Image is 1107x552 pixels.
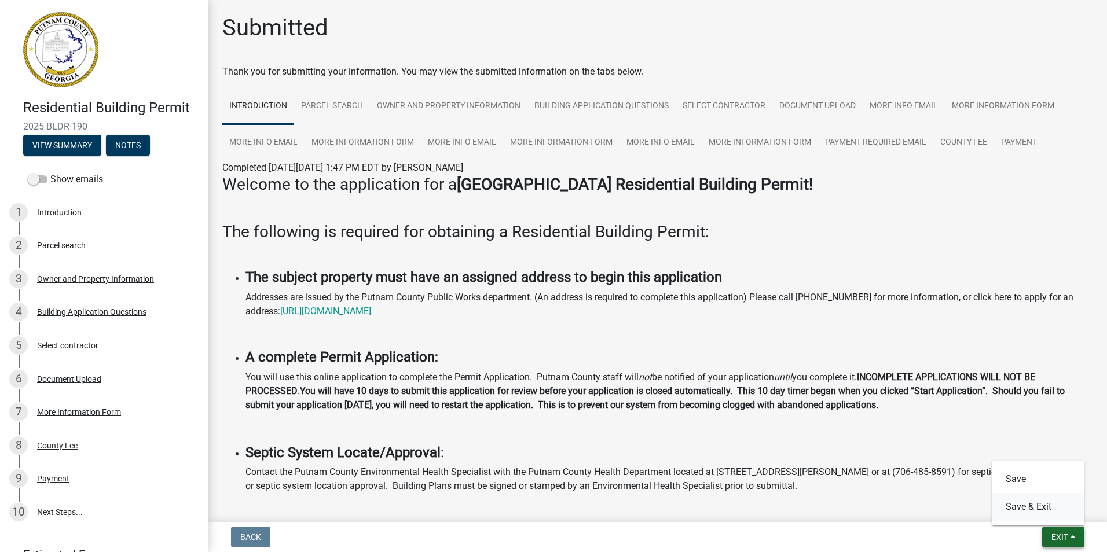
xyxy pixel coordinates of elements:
[9,203,28,222] div: 1
[37,408,121,416] div: More Information Form
[772,88,863,125] a: Document Upload
[222,88,294,125] a: Introduction
[9,236,28,255] div: 2
[222,14,328,42] h1: Submitted
[37,241,86,249] div: Parcel search
[639,371,652,382] i: not
[245,465,1093,493] p: Contact the Putnam County Environmental Health Specialist with the Putnam County Health Departmen...
[245,371,1035,396] strong: INCOMPLETE APPLICATIONS WILL NOT BE PROCESSED
[774,371,792,382] i: until
[702,124,818,161] a: More Information Form
[245,269,722,285] strong: The subject property must have an assigned address to begin this application
[994,124,1044,161] a: Payment
[245,370,1093,412] p: You will use this online application to complete the Permit Application. Putnam County staff will...
[37,441,78,450] div: County Fee
[370,88,527,125] a: Owner and Property Information
[28,172,103,186] label: Show emails
[222,124,305,161] a: More Info Email
[222,175,1093,194] h3: Welcome to the application for a
[37,308,146,316] div: Building Application Questions
[9,303,28,321] div: 4
[23,100,199,116] h4: Residential Building Permit
[240,532,261,542] span: Back
[245,349,438,365] strong: A complete Permit Application:
[9,370,28,388] div: 6
[421,124,503,161] a: More Info Email
[222,65,1093,79] div: Thank you for submitting your information. You may view the submitted information on the tabs below.
[457,175,813,194] strong: [GEOGRAPHIC_DATA] Residential Building Permit!
[527,88,676,125] a: Building Application Questions
[992,461,1084,525] div: Exit
[37,208,82,216] div: Introduction
[9,503,28,521] div: 10
[818,124,933,161] a: Payment Required Email
[294,88,370,125] a: Parcel search
[992,465,1084,493] button: Save
[9,270,28,288] div: 3
[1051,532,1068,542] span: Exit
[933,124,994,161] a: County Fee
[37,375,101,383] div: Document Upload
[245,290,1093,318] p: Addresses are issued by the Putnam County Public Works department. (An address is required to com...
[245,444,441,461] strong: Septic System Locate/Approval
[245,385,1065,410] strong: You will have 10 days to submit this application for review before your application is closed aut...
[992,493,1084,521] button: Save & Exit
[620,124,702,161] a: More Info Email
[37,474,69,483] div: Payment
[9,469,28,488] div: 9
[106,141,150,150] wm-modal-confirm: Notes
[106,135,150,156] button: Notes
[676,88,772,125] a: Select contractor
[9,336,28,355] div: 5
[222,162,463,173] span: Completed [DATE][DATE] 1:47 PM EDT by [PERSON_NAME]
[37,275,154,283] div: Owner and Property Information
[245,444,1093,461] h4: :
[222,222,1093,242] h3: The following is required for obtaining a Residential Building Permit:
[9,436,28,455] div: 8
[9,403,28,421] div: 7
[23,121,185,132] span: 2025-BLDR-190
[863,88,945,125] a: More Info Email
[503,124,620,161] a: More Information Form
[945,88,1061,125] a: More Information Form
[23,141,101,150] wm-modal-confirm: Summary
[280,306,371,317] a: [URL][DOMAIN_NAME]
[23,12,98,87] img: Putnam County, Georgia
[305,124,421,161] a: More Information Form
[23,135,101,156] button: View Summary
[231,527,270,547] button: Back
[37,341,98,349] div: Select contractor
[1042,527,1084,547] button: Exit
